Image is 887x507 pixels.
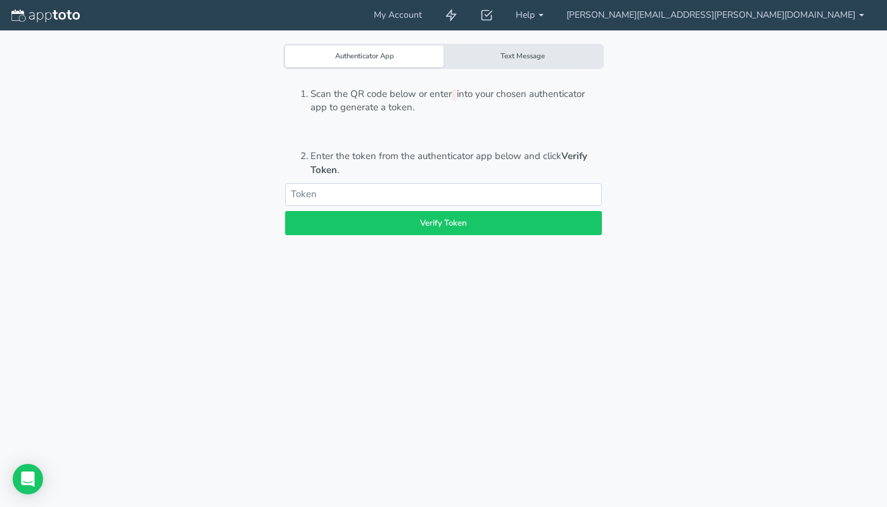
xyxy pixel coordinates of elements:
[310,150,602,177] li: Enter the token from the authenticator app below and click .
[13,464,43,494] div: Open Intercom Messenger
[310,150,587,176] b: Verify Token
[11,10,80,22] img: logo-apptoto--white.svg
[443,46,602,67] div: Text Message
[285,46,443,67] div: Authenticator App
[285,211,602,236] button: Verify Token
[310,87,602,115] li: Scan the QR code below or enter into your chosen authenticator app to generate a token.
[285,183,602,205] input: Token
